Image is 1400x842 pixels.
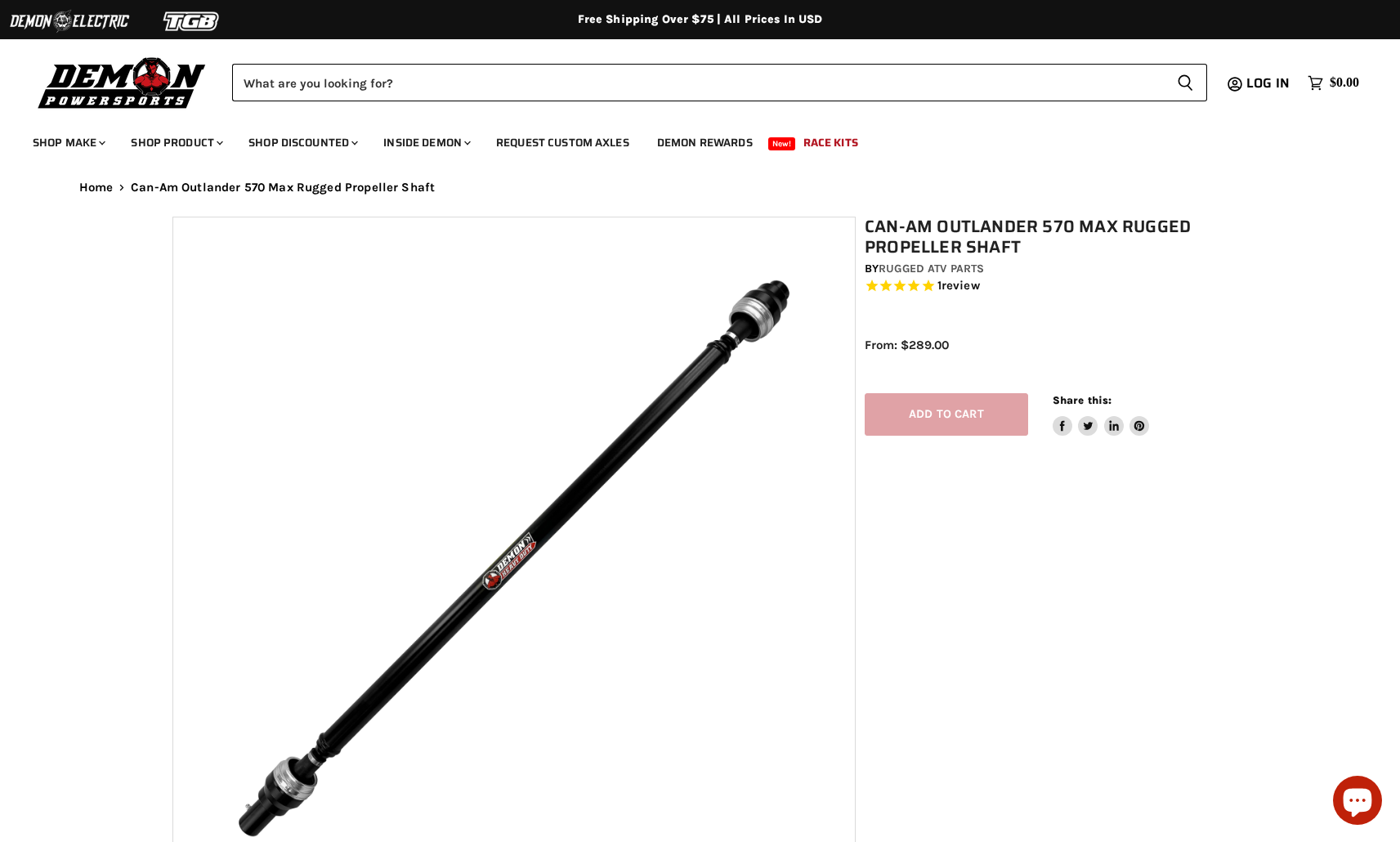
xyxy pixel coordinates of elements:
a: Demon Rewards [645,126,765,159]
form: Product [232,64,1207,101]
img: Demon Electric Logo 2 [8,6,131,37]
inbox-online-store-chat: Shopify online store chat [1328,776,1387,829]
div: by [865,260,1237,278]
span: Rated 5.0 out of 5 stars 1 reviews [865,278,1237,295]
div: Free Shipping Over $75 | All Prices In USD [47,12,1354,27]
a: Home [79,181,114,195]
a: Rugged ATV Parts [879,262,984,275]
span: Share this: [1053,394,1112,406]
span: $0.00 [1330,75,1359,91]
a: Log in [1239,76,1299,91]
input: Search [232,64,1164,101]
nav: Breadcrumbs [47,181,1354,195]
span: New! [768,137,796,150]
img: Demon Powersports [33,53,212,111]
span: 1 reviews [937,279,980,293]
span: Log in [1246,73,1290,93]
a: Inside Demon [371,126,481,159]
span: From: $289.00 [865,338,949,352]
a: Request Custom Axles [484,126,642,159]
a: Shop Discounted [236,126,368,159]
img: TGB Logo 2 [131,6,253,37]
a: Shop Product [119,126,233,159]
ul: Main menu [20,119,1355,159]
button: Search [1164,64,1207,101]
h1: Can-Am Outlander 570 Max Rugged Propeller Shaft [865,217,1237,258]
aside: Share this: [1053,393,1150,437]
span: Can-Am Outlander 570 Max Rugged Propeller Shaft [131,181,435,195]
a: $0.00 [1299,71,1367,95]
a: Race Kits [791,126,870,159]
a: Shop Make [20,126,115,159]
span: review [942,279,980,293]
